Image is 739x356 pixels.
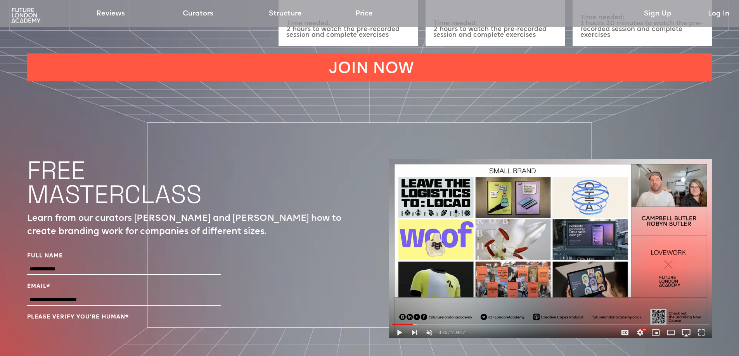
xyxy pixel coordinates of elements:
[269,9,302,19] a: Structure
[96,9,125,19] a: Reviews
[644,9,672,19] a: Sign Up
[27,325,145,355] iframe: reCAPTCHA
[433,21,557,38] p: Time needed: 2 hours to watch the pre-recorded session and complete exercises
[27,313,221,321] label: Please verify you’re human
[355,9,373,19] a: Price
[27,283,221,291] label: Email
[27,53,712,81] a: JOIN NOW
[286,21,410,38] p: Time needed: 2 hours to watch the pre-recorded session and complete exercises
[27,252,221,260] label: Full Name
[27,158,202,206] h1: FREE MASTERCLASS
[708,9,729,19] a: Log In
[27,212,350,239] p: Learn from our curators [PERSON_NAME] and [PERSON_NAME] how to create branding work for companies...
[580,15,704,38] p: Time needed: 1 hours 30 minutes to watch the pre-recorded session and complete exercises
[183,9,213,19] a: Curators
